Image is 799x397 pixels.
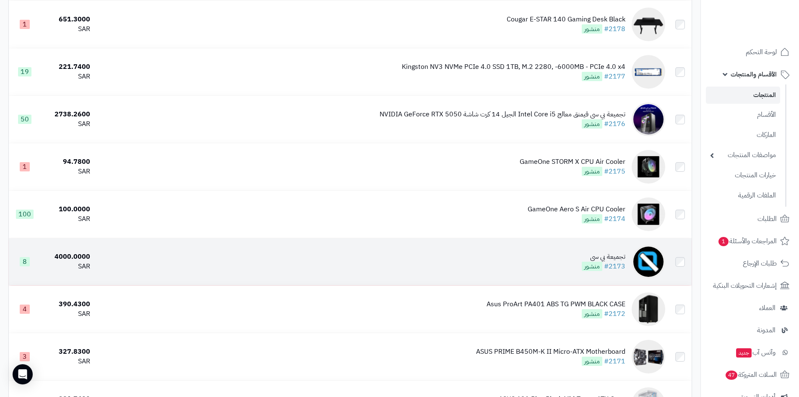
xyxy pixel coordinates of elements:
[44,157,90,167] div: 94.7800
[528,205,625,214] div: GameOne Aero S Air CPU Cooler
[706,365,794,385] a: السلات المتروكة47
[20,20,30,29] span: 1
[582,72,602,81] span: منشور
[706,342,794,363] a: وآتس آبجديد
[735,347,776,358] span: وآتس آب
[718,237,729,246] span: 1
[746,46,777,58] span: لوحة التحكم
[632,292,665,326] img: Asus ProArt PA401 ABS TG PWM BLACK CASE
[582,262,602,271] span: منشور
[476,347,625,357] div: ASUS PRIME B450M-K II Micro-ATX Motherboard
[604,309,625,319] a: #2172
[632,340,665,373] img: ASUS PRIME B450M-K II Micro-ATX Motherboard
[604,214,625,224] a: #2174
[44,15,90,24] div: 651.3000
[706,253,794,273] a: طلبات الإرجاع
[402,62,625,72] div: Kingston NV3 NVMe PCIe 4.0 SSD 1TB, M.2 2280, -6000MB - PCIe 4.0 x4
[582,167,602,176] span: منشور
[44,300,90,309] div: 390.4300
[706,87,780,104] a: المنتجات
[507,15,625,24] div: Cougar E-STAR 140 Gaming Desk Black
[726,371,737,380] span: 47
[18,67,31,76] span: 19
[632,245,665,279] img: تجميعة بي سي
[44,110,90,119] div: 2738.2600
[582,309,602,318] span: منشور
[718,235,777,247] span: المراجعات والأسئلة
[706,298,794,318] a: العملاء
[44,347,90,357] div: 327.8300
[20,352,30,361] span: 3
[706,276,794,296] a: إشعارات التحويلات البنكية
[44,262,90,271] div: SAR
[20,305,30,314] span: 4
[18,115,31,124] span: 50
[44,72,90,82] div: SAR
[582,214,602,223] span: منشور
[44,119,90,129] div: SAR
[582,357,602,366] span: منشور
[706,166,780,184] a: خيارات المنتجات
[44,24,90,34] div: SAR
[713,280,777,292] span: إشعارات التحويلات البنكية
[743,258,777,269] span: طلبات الإرجاع
[44,357,90,366] div: SAR
[16,210,34,219] span: 100
[604,356,625,366] a: #2171
[604,261,625,271] a: #2173
[706,187,780,205] a: الملفات الرقمية
[706,42,794,62] a: لوحة التحكم
[380,110,625,119] div: تجميعة بي سي قيمنق معالج Intel Core i5 الجيل 14 كرت شاشة NVIDIA GeForce RTX 5050
[706,320,794,340] a: المدونة
[44,214,90,224] div: SAR
[736,348,752,358] span: جديد
[44,167,90,176] div: SAR
[757,213,777,225] span: الطلبات
[706,209,794,229] a: الطلبات
[604,119,625,129] a: #2176
[604,24,625,34] a: #2178
[44,252,90,262] div: 4000.0000
[632,55,665,89] img: Kingston NV3 NVMe PCIe 4.0 SSD 1TB, M.2 2280, -6000MB - PCIe 4.0 x4
[582,252,625,262] div: تجميعة بي سي
[604,71,625,82] a: #2177
[706,126,780,144] a: الماركات
[20,162,30,171] span: 1
[632,150,665,184] img: GameOne STORM X CPU Air Cooler
[706,146,780,164] a: مواصفات المنتجات
[520,157,625,167] div: GameOne STORM X CPU Air Cooler
[44,205,90,214] div: 100.0000
[632,8,665,41] img: Cougar E-STAR 140 Gaming Desk Black
[725,369,777,381] span: السلات المتروكة
[706,106,780,124] a: الأقسام
[44,309,90,319] div: SAR
[706,231,794,251] a: المراجعات والأسئلة1
[487,300,625,309] div: Asus ProArt PA401 ABS TG PWM BLACK CASE
[731,68,777,80] span: الأقسام والمنتجات
[632,103,665,136] img: تجميعة بي سي قيمنق معالج Intel Core i5 الجيل 14 كرت شاشة NVIDIA GeForce RTX 5050
[13,364,33,384] div: Open Intercom Messenger
[757,324,776,336] span: المدونة
[582,24,602,34] span: منشور
[582,119,602,129] span: منشور
[632,197,665,231] img: GameOne Aero S Air CPU Cooler
[20,257,30,266] span: 8
[44,62,90,72] div: 221.7400
[604,166,625,176] a: #2175
[759,302,776,314] span: العملاء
